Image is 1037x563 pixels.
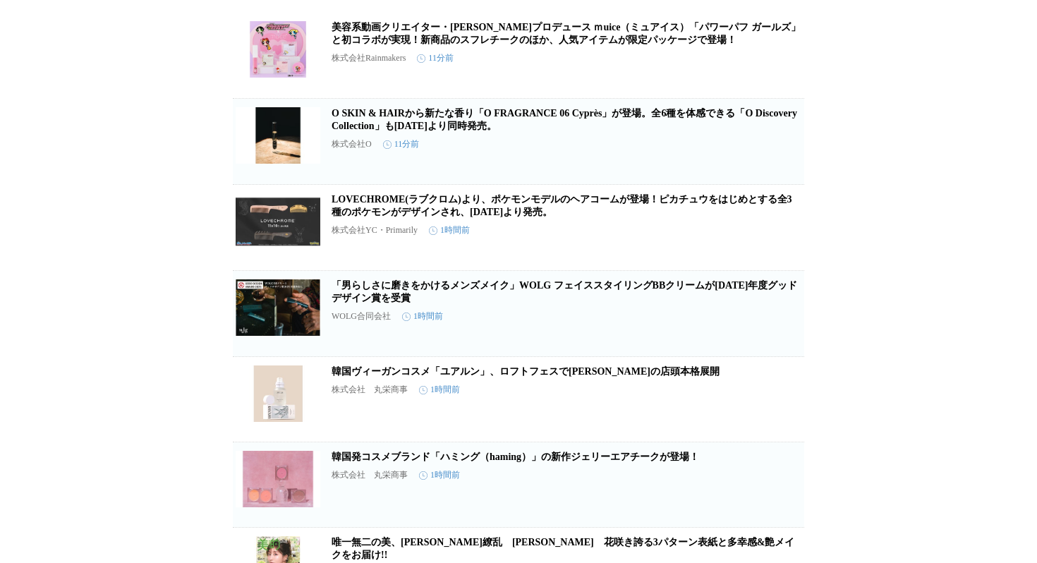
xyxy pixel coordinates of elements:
[332,452,699,462] a: 韓国発コスメブランド「ハミング（haming）」の新作ジェリーエアチークが登場！
[332,469,408,481] p: 株式会社 丸栄商事
[332,537,794,560] a: 唯一無二の美、[PERSON_NAME]繚乱 [PERSON_NAME] 花咲き誇る3パターン表紙と多幸感&艶メイクをお届け!!
[332,108,797,131] a: O SKIN & HAIRから新たな香り「O FRAGRANCE 06 Cyprès」が登場。全6種を体感できる「O Discovery Collection」も[DATE]より同時発売。
[332,22,801,45] a: 美容系動画クリエイター・[PERSON_NAME]プロデュース ｍuice（ミュアイス）「パワーパフ ガールズ」と初コラボが実現！新商品のスフレチークのほか、人気アイテムが限定パッケージで登場！
[236,21,320,78] img: 美容系動画クリエイター・かわにしみきプロデュース ｍuice（ミュアイス）「パワーパフ ガールズ」と初コラボが実現！新商品のスフレチークのほか、人気アイテムが限定パッケージで登場！
[402,310,443,322] time: 1時間前
[332,52,406,64] p: 株式会社Rainmakers
[332,366,720,377] a: 韓国ヴィーガンコスメ「ユアルン」、ロフトフェスで[PERSON_NAME]の店頭本格展開
[236,193,320,250] img: LOVECHROME(ラブクロム)より、ポケモンモデルのヘアコームが登場！ピカチュウをはじめとする全3種のポケモンがデザインされ、11/19(水)より発売。
[236,107,320,164] img: O SKIN & HAIRから新たな香り「O FRAGRANCE 06 Cyprès」が登場。全6種を体感できる「O Discovery Collection」も10月22日(水)より同時発売。
[417,52,454,64] time: 11分前
[332,280,797,303] a: 「男らしさに磨きをかけるメンズメイク」WOLG フェイススタイリングBBクリームが[DATE]年度グッドデザイン賞を受賞
[332,224,418,236] p: 株式会社YC・Primarily
[332,384,408,396] p: 株式会社 丸栄商事
[429,224,470,236] time: 1時間前
[236,279,320,336] img: 「男らしさに磨きをかけるメンズメイク」WOLG フェイススタイリングBBクリームが2025年度グッドデザイン賞を受賞
[419,469,460,481] time: 1時間前
[419,384,460,396] time: 1時間前
[383,138,420,150] time: 11分前
[236,451,320,507] img: 韓国発コスメブランド「ハミング（haming）」の新作ジェリーエアチークが登場！
[236,365,320,422] img: 韓国ヴィーガンコスメ「ユアルン」、ロフトフェスで日本初の店頭本格展開
[332,310,391,322] p: WOLG合同会社
[332,194,792,217] a: LOVECHROME(ラブクロム)より、ポケモンモデルのヘアコームが登場！ピカチュウをはじめとする全3種のポケモンがデザインされ、[DATE]より発売。
[332,138,372,150] p: 株式会社O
